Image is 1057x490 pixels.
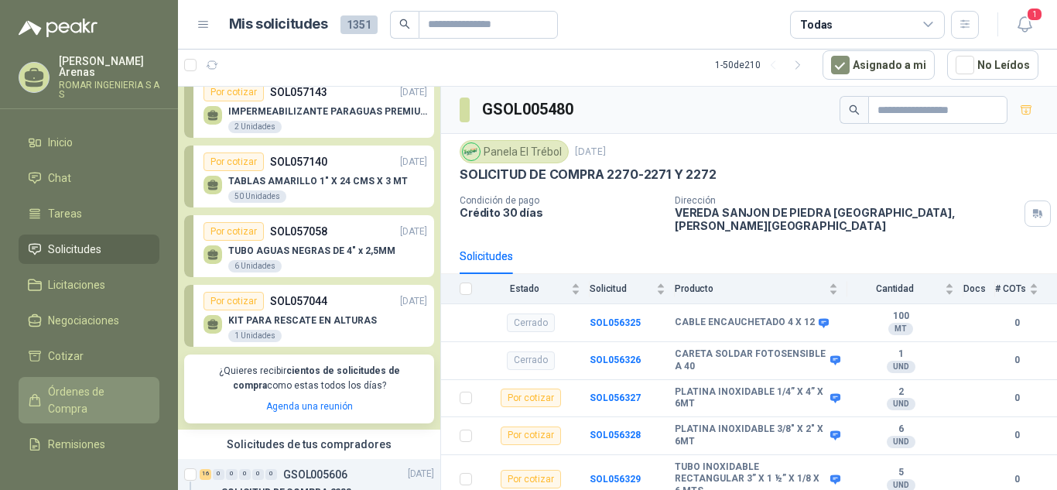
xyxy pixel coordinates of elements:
span: Negociaciones [48,312,119,329]
a: SOL056328 [590,430,641,440]
p: Dirección [675,195,1018,206]
b: SOL056325 [590,317,641,328]
p: [DATE] [408,467,434,481]
a: Agenda una reunión [266,401,353,412]
p: ¿Quieres recibir como estas todos los días? [193,364,425,393]
b: PLATINA INOXIDABLE 3/8" X 2" X 6MT [675,423,826,447]
div: UND [887,398,915,410]
b: 0 [995,428,1038,443]
div: 0 [239,469,251,480]
div: 1 - 50 de 210 [715,53,810,77]
p: GSOL005606 [283,469,347,480]
b: 1 [847,348,954,361]
th: Estado [481,274,590,304]
a: Por cotizarSOL057143[DATE] IMPERMEABILIZANTE PARAGUAS PREMIUM2 Unidades [184,76,434,138]
span: Cotizar [48,348,84,365]
b: PLATINA INOXIDABLE 1/4” X 4” X 6MT [675,386,826,410]
b: 0 [995,353,1038,368]
p: Crédito 30 días [460,206,662,219]
span: 1351 [340,15,378,34]
b: 5 [847,467,954,479]
b: 0 [995,391,1038,406]
span: Producto [675,283,826,294]
a: Por cotizarSOL057058[DATE] TUBO AGUAS NEGRAS DE 4" x 2,5MM6 Unidades [184,215,434,277]
div: Por cotizar [204,222,264,241]
span: Órdenes de Compra [48,383,145,417]
div: Por cotizar [501,427,561,445]
div: UND [887,436,915,448]
span: Chat [48,170,71,187]
div: Cerrado [507,351,555,370]
span: Estado [481,283,568,294]
a: Inicio [19,128,159,157]
p: VEREDA SANJON DE PIEDRA [GEOGRAPHIC_DATA] , [PERSON_NAME][GEOGRAPHIC_DATA] [675,206,1018,232]
div: UND [887,361,915,373]
div: Por cotizar [204,152,264,171]
div: 6 Unidades [228,260,282,272]
a: Chat [19,163,159,193]
h1: Mis solicitudes [229,13,328,36]
b: 0 [995,472,1038,487]
h3: GSOL005480 [482,98,576,122]
a: Remisiones [19,430,159,459]
button: No Leídos [947,50,1038,80]
a: Cotizar [19,341,159,371]
div: 1 Unidades [228,330,282,342]
span: Solicitud [590,283,653,294]
p: [DATE] [400,294,427,309]
span: search [849,105,860,115]
b: 0 [995,316,1038,331]
div: 16 [200,469,211,480]
p: SOL057044 [270,293,327,310]
div: Por cotizar [204,292,264,310]
div: 0 [252,469,264,480]
div: Cerrado [507,314,555,332]
b: SOL056327 [590,392,641,403]
p: [PERSON_NAME] Arenas [59,56,159,77]
div: Ocultar SolicitudesPor cotizarSOL057143[DATE] IMPERMEABILIZANTE PARAGUAS PREMIUM2 UnidadesPor cot... [178,50,440,430]
p: SOL057143 [270,84,327,101]
div: 0 [265,469,277,480]
p: Condición de pago [460,195,662,206]
p: [DATE] [400,85,427,100]
img: Company Logo [463,143,480,160]
span: Cantidad [847,283,942,294]
a: Órdenes de Compra [19,377,159,423]
span: Solicitudes [48,241,101,258]
div: Todas [800,16,833,33]
a: Por cotizarSOL057044[DATE] KIT PARA RESCATE EN ALTURAS1 Unidades [184,285,434,347]
a: Solicitudes [19,235,159,264]
span: Inicio [48,134,73,151]
p: TUBO AGUAS NEGRAS DE 4" x 2,5MM [228,245,395,256]
span: Licitaciones [48,276,105,293]
div: 0 [226,469,238,480]
button: 1 [1011,11,1038,39]
p: [DATE] [400,224,427,239]
button: Asignado a mi [823,50,935,80]
div: 50 Unidades [228,190,286,203]
div: Por cotizar [501,389,561,407]
th: # COTs [995,274,1057,304]
div: Por cotizar [204,83,264,101]
div: Por cotizar [501,470,561,488]
b: 6 [847,423,954,436]
span: Remisiones [48,436,105,453]
th: Cantidad [847,274,963,304]
a: SOL056329 [590,474,641,485]
p: ROMAR INGENIERIA S A S [59,81,159,99]
a: Por cotizarSOL057140[DATE] TABLAS AMARILLO 1" X 24 CMS X 3 MT50 Unidades [184,146,434,207]
b: cientos de solicitudes de compra [233,365,400,391]
p: KIT PARA RESCATE EN ALTURAS [228,315,377,326]
div: 0 [213,469,224,480]
a: Licitaciones [19,270,159,300]
th: Solicitud [590,274,675,304]
div: Panela El Trébol [460,140,569,163]
b: 2 [847,386,954,399]
p: [DATE] [400,155,427,170]
a: SOL056326 [590,355,641,365]
span: search [399,19,410,29]
b: CABLE ENCAUCHETADO 4 X 12 [675,317,815,329]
